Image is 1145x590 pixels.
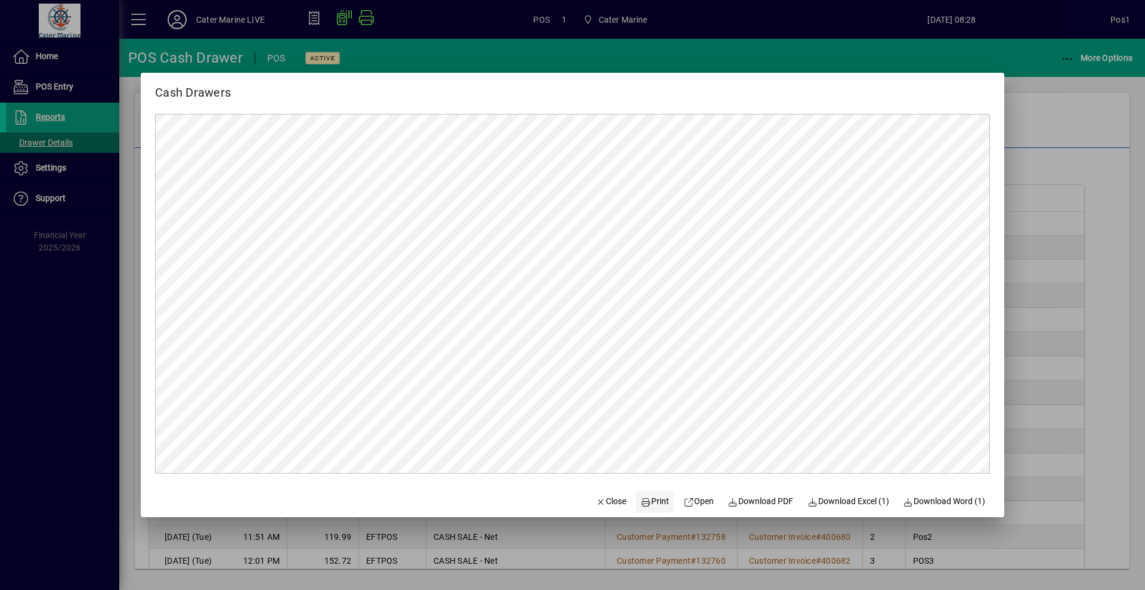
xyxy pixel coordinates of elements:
span: Download Excel (1) [807,495,889,508]
h2: Cash Drawers [141,73,245,102]
button: Print [636,491,674,512]
span: Download Word (1) [903,495,986,508]
a: Download PDF [723,491,799,512]
a: Open [679,491,719,512]
span: Open [683,495,714,508]
span: Print [640,495,669,508]
button: Close [591,491,632,512]
button: Download Excel (1) [803,491,894,512]
span: Download PDF [728,495,794,508]
button: Download Word (1) [899,491,991,512]
span: Close [596,495,627,508]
